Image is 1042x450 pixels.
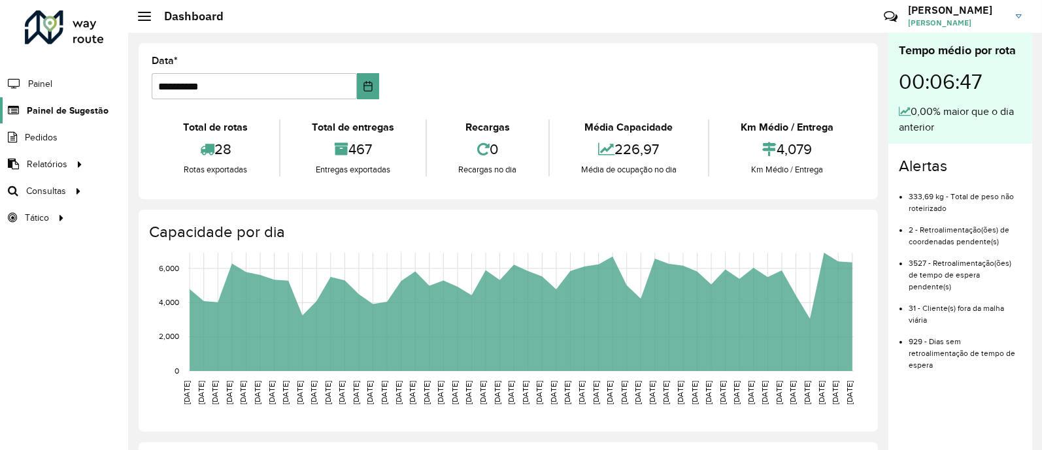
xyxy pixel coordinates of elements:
div: Km Médio / Entrega [713,120,862,135]
div: Km Médio / Entrega [713,163,862,176]
text: [DATE] [465,381,473,404]
text: [DATE] [831,381,839,404]
a: Contato Rápido [877,3,905,31]
text: [DATE] [605,381,614,404]
span: Consultas [26,184,66,198]
text: [DATE] [479,381,487,404]
text: [DATE] [718,381,727,404]
text: [DATE] [337,381,346,404]
text: [DATE] [380,381,388,404]
text: [DATE] [676,381,684,404]
text: [DATE] [210,381,219,404]
text: [DATE] [620,381,628,404]
text: [DATE] [732,381,741,404]
text: [DATE] [267,381,276,404]
h4: Alertas [899,157,1022,176]
text: [DATE] [253,381,261,404]
div: 226,97 [553,135,705,163]
text: [DATE] [352,381,360,404]
div: Total de rotas [155,120,276,135]
text: 4,000 [159,298,179,307]
li: 2 - Retroalimentação(ões) de coordenadas pendente(s) [909,214,1022,248]
text: [DATE] [789,381,798,404]
span: Pedidos [25,131,58,144]
label: Data [152,53,178,69]
text: [DATE] [592,381,600,404]
text: [DATE] [197,381,205,404]
text: [DATE] [295,381,304,404]
li: 31 - Cliente(s) fora da malha viária [909,293,1022,326]
div: Tempo médio por rota [899,42,1022,59]
text: [DATE] [493,381,501,404]
text: [DATE] [775,381,783,404]
div: 00:06:47 [899,59,1022,104]
text: [DATE] [324,381,332,404]
text: [DATE] [535,381,543,404]
li: 3527 - Retroalimentação(ões) de tempo de espera pendente(s) [909,248,1022,293]
h2: Dashboard [151,9,224,24]
text: [DATE] [182,381,191,404]
span: Tático [25,211,49,225]
text: [DATE] [690,381,699,404]
text: [DATE] [648,381,656,404]
div: Total de entregas [284,120,422,135]
div: Recargas [430,120,545,135]
text: 2,000 [159,332,179,341]
li: 333,69 kg - Total de peso não roteirizado [909,181,1022,214]
text: 0 [175,366,179,375]
div: 467 [284,135,422,163]
li: 929 - Dias sem retroalimentação de tempo de espera [909,326,1022,371]
h4: Capacidade por dia [149,223,865,242]
text: [DATE] [450,381,459,404]
div: 0,00% maior que o dia anterior [899,104,1022,135]
text: [DATE] [845,381,854,404]
text: [DATE] [803,381,811,404]
button: Choose Date [357,73,379,99]
text: [DATE] [394,381,403,404]
div: Recargas no dia [430,163,545,176]
text: [DATE] [704,381,713,404]
span: Relatórios [27,157,67,171]
div: Entregas exportadas [284,163,422,176]
text: [DATE] [408,381,416,404]
text: [DATE] [422,381,431,404]
div: 28 [155,135,276,163]
text: [DATE] [281,381,290,404]
text: [DATE] [507,381,515,404]
div: 0 [430,135,545,163]
text: [DATE] [662,381,670,404]
text: [DATE] [225,381,233,404]
text: [DATE] [366,381,375,404]
text: [DATE] [747,381,755,404]
text: [DATE] [436,381,445,404]
text: [DATE] [521,381,529,404]
text: [DATE] [817,381,826,404]
text: [DATE] [633,381,642,404]
text: [DATE] [239,381,247,404]
text: 6,000 [159,264,179,272]
span: Painel [28,77,52,91]
div: Média de ocupação no dia [553,163,705,176]
div: Média Capacidade [553,120,705,135]
text: [DATE] [577,381,586,404]
span: Painel de Sugestão [27,104,109,118]
div: 4,079 [713,135,862,163]
text: [DATE] [549,381,558,404]
span: [PERSON_NAME] [908,17,1006,29]
div: Rotas exportadas [155,163,276,176]
text: [DATE] [563,381,571,404]
text: [DATE] [309,381,318,404]
h3: [PERSON_NAME] [908,4,1006,16]
text: [DATE] [760,381,769,404]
